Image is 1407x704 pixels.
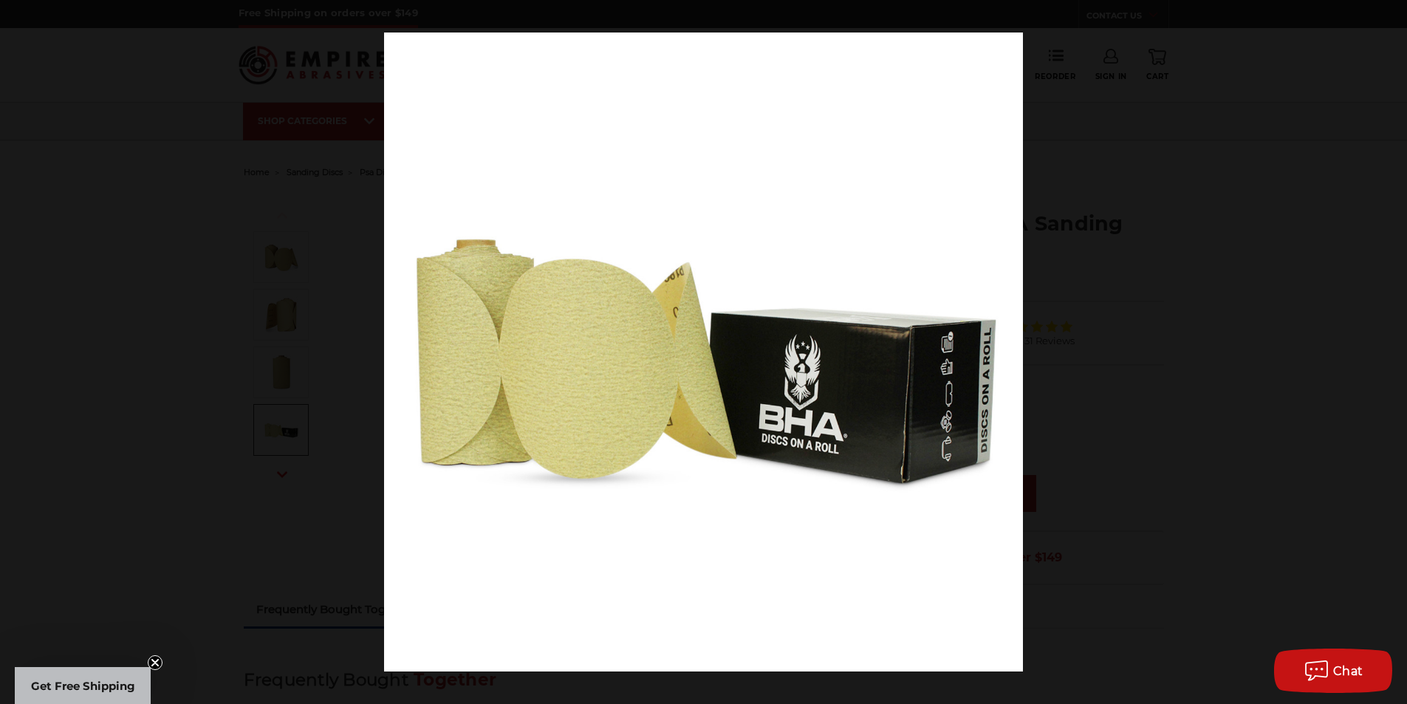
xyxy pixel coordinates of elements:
button: Close teaser [148,655,162,670]
div: Get Free ShippingClose teaser [15,667,151,704]
button: Chat [1274,649,1392,693]
img: bha-6-inch-psa-adhesive-sanding-discs-roll__61079.1670353915.jpg [384,33,1023,671]
span: Chat [1333,664,1363,678]
span: Get Free Shipping [31,679,135,693]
